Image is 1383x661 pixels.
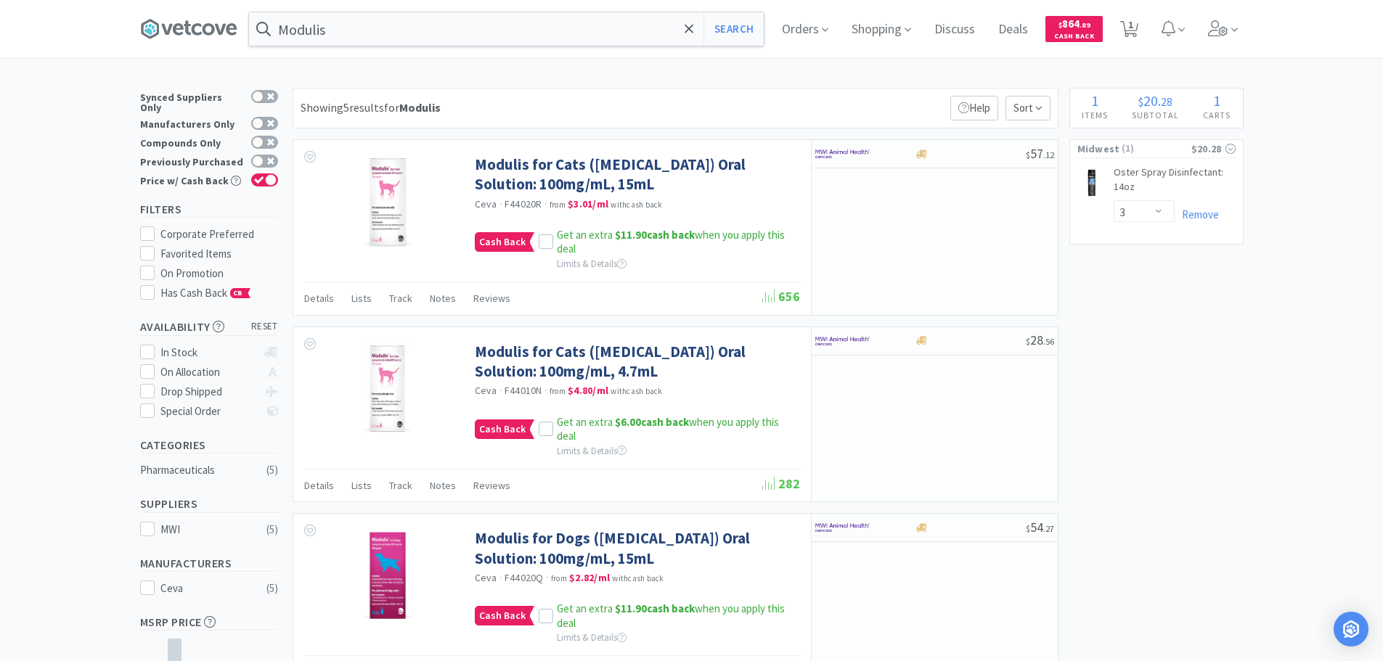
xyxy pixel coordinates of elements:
[568,384,608,397] strong: $4.80 / ml
[160,344,257,361] div: In Stock
[557,228,785,256] span: Get an extra when you apply this deal
[140,201,278,218] h5: Filters
[1058,20,1062,30] span: $
[550,386,566,396] span: from
[544,384,547,397] span: ·
[1138,94,1143,109] span: $
[1191,141,1236,157] div: $20.28
[304,479,334,492] span: Details
[266,461,278,479] div: ( 5 )
[160,364,257,381] div: On Allocation
[473,292,510,305] span: Reviews
[476,607,529,625] span: Cash Back
[1143,91,1158,110] span: 20
[762,475,800,492] span: 282
[612,573,664,583] span: with cash back
[557,415,779,443] span: Get an extra when you apply this deal
[473,479,510,492] span: Reviews
[1080,20,1090,30] span: . 89
[568,197,608,210] strong: $3.01 / ml
[1026,336,1030,347] span: $
[140,319,278,335] h5: Availability
[992,23,1034,36] a: Deals
[1077,141,1120,157] span: Midwest
[1161,94,1172,109] span: 28
[160,226,278,243] div: Corporate Preferred
[557,631,627,644] span: Limits & Details
[140,173,244,186] div: Price w/ Cash Back
[615,415,689,429] strong: cash back
[505,197,542,210] span: F44020R
[362,528,412,623] img: b582db6120ea444c9c4a2dc40e8f1323_639092.png
[140,155,244,167] div: Previously Purchased
[557,445,627,457] span: Limits & Details
[251,319,278,334] span: reset
[1026,145,1054,162] span: 57
[475,155,796,194] a: Modulis for Cats ([MEDICAL_DATA]) Oral Solution: 100mg/mL, 15mL
[505,384,542,397] span: F44010N
[611,200,662,210] span: with cash back
[611,386,662,396] span: with cash back
[476,420,529,438] span: Cash Back
[384,100,441,115] span: for
[266,580,278,597] div: ( 5 )
[249,12,764,46] input: Search by item, sku, manufacturer, ingredient, size...
[351,292,372,305] span: Lists
[476,233,529,251] span: Cash Back
[475,384,497,397] a: Ceva
[1114,165,1236,200] a: Oster Spray Disinfectant: 14oz
[551,573,567,583] span: from
[389,479,412,492] span: Track
[1026,149,1030,160] span: $
[160,245,278,263] div: Favorited Items
[815,330,870,352] img: f6b2451649754179b5b4e0c70c3f7cb0_2.png
[557,602,785,630] span: Get an extra when you apply this deal
[1334,612,1368,646] div: Open Intercom Messenger
[550,200,566,210] span: from
[301,99,441,118] div: Showing 5 results
[615,602,695,615] strong: cash back
[1175,208,1219,221] a: Remove
[1054,33,1094,42] span: Cash Back
[1114,25,1144,38] a: 1
[1043,336,1054,347] span: . 56
[362,155,412,249] img: 681fc04b17684ca3a739a0bd98aa9160_636315.png
[475,342,796,382] a: Modulis for Cats ([MEDICAL_DATA]) Oral Solution: 100mg/mL, 4.7mL
[499,384,502,397] span: ·
[140,437,278,453] h5: Categories
[140,461,258,479] div: Pharmaceuticals
[140,614,278,631] h5: MSRP Price
[1045,9,1103,49] a: $864.89Cash Back
[475,197,497,210] a: Ceva
[1005,96,1050,120] span: Sort
[231,289,245,297] span: CB
[140,496,278,512] h5: Suppliers
[160,265,278,282] div: On Promotion
[1026,519,1054,535] span: 54
[1026,523,1030,534] span: $
[1091,91,1098,110] span: 1
[1058,17,1090,30] span: 864
[389,292,412,305] span: Track
[140,555,278,572] h5: Manufacturers
[160,286,251,300] span: Has Cash Back
[544,197,547,210] span: ·
[950,96,998,120] p: Help
[615,228,695,242] strong: cash back
[140,117,244,129] div: Manufacturers Only
[1191,108,1243,122] h4: Carts
[475,571,497,584] a: Ceva
[499,571,502,584] span: ·
[615,228,647,242] span: $11.90
[557,258,627,270] span: Limits & Details
[1120,94,1191,108] div: .
[615,602,647,615] span: $11.90
[160,383,257,401] div: Drop Shipped
[351,479,372,492] span: Lists
[703,12,764,46] button: Search
[140,136,244,148] div: Compounds Only
[569,571,610,584] strong: $2.82 / ml
[815,517,870,538] img: f6b2451649754179b5b4e0c70c3f7cb0_2.png
[1070,108,1120,122] h4: Items
[815,143,870,165] img: f6b2451649754179b5b4e0c70c3f7cb0_2.png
